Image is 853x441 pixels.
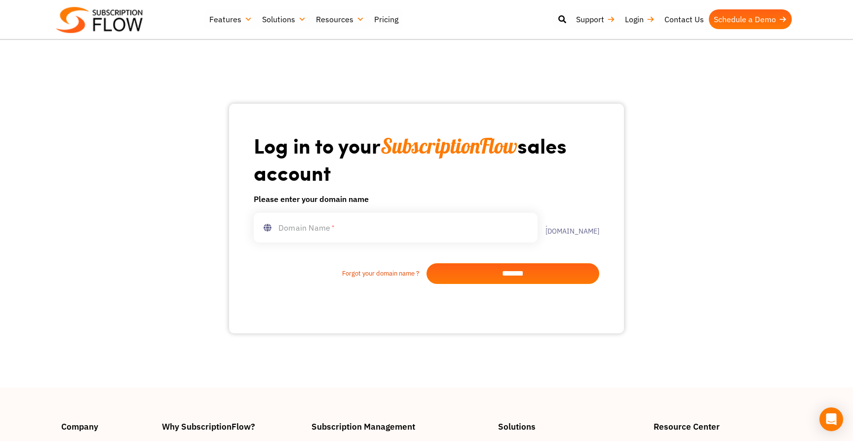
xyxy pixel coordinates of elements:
label: .[DOMAIN_NAME] [538,221,599,235]
h4: Subscription Management [311,422,488,431]
a: Features [204,9,257,29]
span: SubscriptionFlow [381,133,517,159]
a: Login [620,9,659,29]
a: Pricing [369,9,403,29]
a: Forgot your domain name ? [254,269,426,279]
h4: Solutions [498,422,644,431]
h1: Log in to your sales account [254,132,599,185]
a: Resources [311,9,369,29]
a: Solutions [257,9,311,29]
h6: Please enter your domain name [254,193,599,205]
h4: Resource Center [654,422,792,431]
img: Subscriptionflow [56,7,143,33]
h4: Company [61,422,152,431]
a: Support [571,9,620,29]
div: Open Intercom Messenger [819,407,843,431]
a: Schedule a Demo [709,9,792,29]
a: Contact Us [659,9,709,29]
h4: Why SubscriptionFlow? [162,422,302,431]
